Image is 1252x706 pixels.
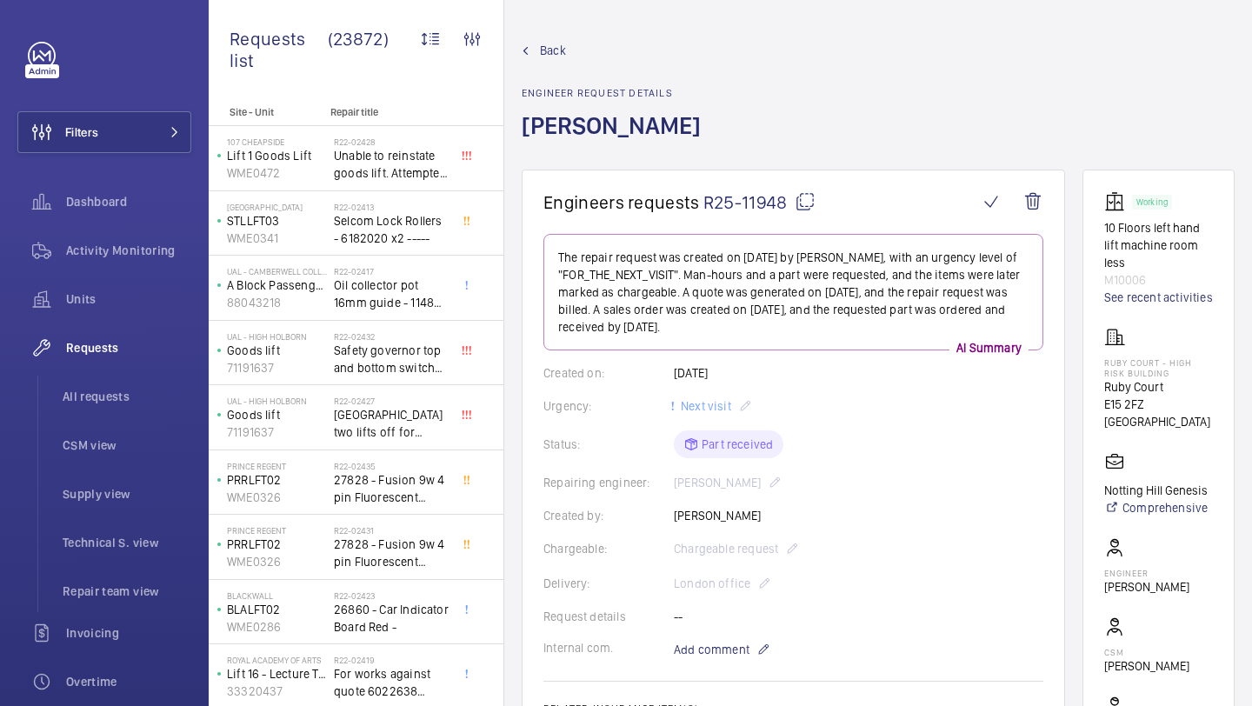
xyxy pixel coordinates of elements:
p: 71191637 [227,423,327,441]
span: [GEOGRAPHIC_DATA] two lifts off for safety governor rope switches at top and bottom. Immediate de... [334,406,449,441]
span: R25-11948 [703,191,816,213]
p: M10006 [1104,271,1213,289]
p: [PERSON_NAME] [1104,657,1189,675]
span: Invoicing [66,624,191,642]
p: Blackwall [227,590,327,601]
h2: R22-02432 [334,331,449,342]
span: 27828 - Fusion 9w 4 pin Fluorescent Lamp / Bulb - Used on Prince regent lift No2 car top test con... [334,471,449,506]
span: Add comment [674,641,749,658]
span: 27828 - Fusion 9w 4 pin Fluorescent Lamp / Bulb - Used on Prince regent lift No2 car top test con... [334,536,449,570]
p: UAL - High Holborn [227,396,327,406]
p: UAL - High Holborn [227,331,327,342]
p: CSM [1104,647,1189,657]
p: WME0326 [227,489,327,506]
span: Technical S. view [63,534,191,551]
p: [PERSON_NAME] [1104,578,1189,596]
a: Comprehensive [1104,499,1208,516]
span: Requests [66,339,191,356]
p: Prince Regent [227,461,327,471]
p: AI Summary [949,339,1029,356]
p: WME0341 [227,230,327,247]
p: PRRLFT02 [227,471,327,489]
span: Filters [65,123,98,141]
p: 71191637 [227,359,327,376]
button: Filters [17,111,191,153]
span: Overtime [66,673,191,690]
p: Working [1136,199,1168,205]
span: 26860 - Car Indicator Board Red - [334,601,449,636]
h2: R22-02413 [334,202,449,212]
p: Repair title [330,106,445,118]
span: Supply view [63,485,191,503]
span: Requests list [230,28,328,71]
span: Oil collector pot 16mm guide - 11482 x2 [334,276,449,311]
p: Goods lift [227,406,327,423]
p: Engineer [1104,568,1189,578]
p: Notting Hill Genesis [1104,482,1208,499]
p: Ruby Court [1104,378,1213,396]
h2: R22-02431 [334,525,449,536]
p: BLALFT02 [227,601,327,618]
p: WME0326 [227,553,327,570]
p: WME0286 [227,618,327,636]
p: Goods lift [227,342,327,359]
a: See recent activities [1104,289,1213,306]
p: [GEOGRAPHIC_DATA] [227,202,327,212]
h2: R22-02419 [334,655,449,665]
p: royal academy of arts [227,655,327,665]
p: STLLFT03 [227,212,327,230]
p: Site - Unit [209,106,323,118]
p: 107 Cheapside [227,137,327,147]
span: CSM view [63,436,191,454]
p: E15 2FZ [GEOGRAPHIC_DATA] [1104,396,1213,430]
p: PRRLFT02 [227,536,327,553]
p: 88043218 [227,294,327,311]
span: Activity Monitoring [66,242,191,259]
span: Safety governor top and bottom switches not working from an immediate defect. Lift passenger lift... [334,342,449,376]
h2: R22-02435 [334,461,449,471]
h2: R22-02428 [334,137,449,147]
p: 10 Floors left hand lift machine room less [1104,219,1213,271]
span: Dashboard [66,193,191,210]
p: Ruby Court - High Risk Building [1104,357,1213,378]
p: 33320437 [227,683,327,700]
span: Engineers requests [543,191,700,213]
h2: R22-02423 [334,590,449,601]
h2: Engineer request details [522,87,711,99]
span: All requests [63,388,191,405]
p: Lift 16 - Lecture Theater Disabled Lift ([PERSON_NAME]) ([GEOGRAPHIC_DATA] ) [227,665,327,683]
p: Lift 1 Goods Lift [227,147,327,164]
span: Selcom Lock Rollers - 6182020 x2 ----- [334,212,449,247]
span: Repair team view [63,583,191,600]
img: elevator.svg [1104,191,1132,212]
span: Unable to reinstate goods lift. Attempted to swap control boards with PL2, no difference. Technic... [334,147,449,182]
h2: R22-02417 [334,266,449,276]
p: A Block Passenger Lift 2 (B) L/H [227,276,327,294]
span: Units [66,290,191,308]
span: Back [540,42,566,59]
p: Prince Regent [227,525,327,536]
p: WME0472 [227,164,327,182]
h2: R22-02427 [334,396,449,406]
p: UAL - Camberwell College of Arts [227,266,327,276]
h1: [PERSON_NAME] [522,110,711,170]
span: For works against quote 6022638 @£2197.00 [334,665,449,700]
p: The repair request was created on [DATE] by [PERSON_NAME], with an urgency level of "FOR_THE_NEXT... [558,249,1029,336]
